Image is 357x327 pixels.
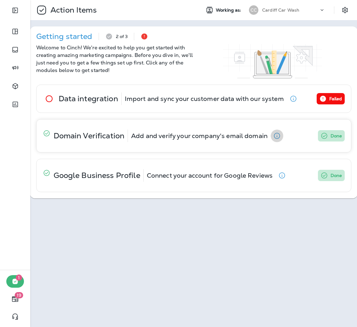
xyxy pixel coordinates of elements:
button: 1 [6,275,24,288]
span: 1 [16,274,22,281]
p: Action Items [48,5,97,15]
p: Cardiff Car Wash [262,8,299,13]
p: Failed [329,95,342,103]
p: Domain Verification [54,133,125,138]
button: Expand Sidebar [6,4,24,17]
button: Settings [339,4,351,16]
p: Connect your account for Google Reviews [147,173,273,178]
p: Add and verify your company's email domain [131,133,268,138]
p: Google Business Profile [54,173,140,178]
span: Working as: [216,8,243,13]
p: Done [331,132,342,140]
p: Done [331,172,342,179]
div: CC [249,5,258,15]
p: 2 of 3 [116,34,128,39]
button: 19 [6,293,24,305]
p: Import and sync your customer data with our system [125,96,284,101]
span: 19 [15,292,23,298]
p: Data integration [59,96,118,101]
p: Getting started [36,34,92,39]
p: Welcome to Cinch! We're excited to help you get started with creating amazing marketing campaigns... [36,44,194,74]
